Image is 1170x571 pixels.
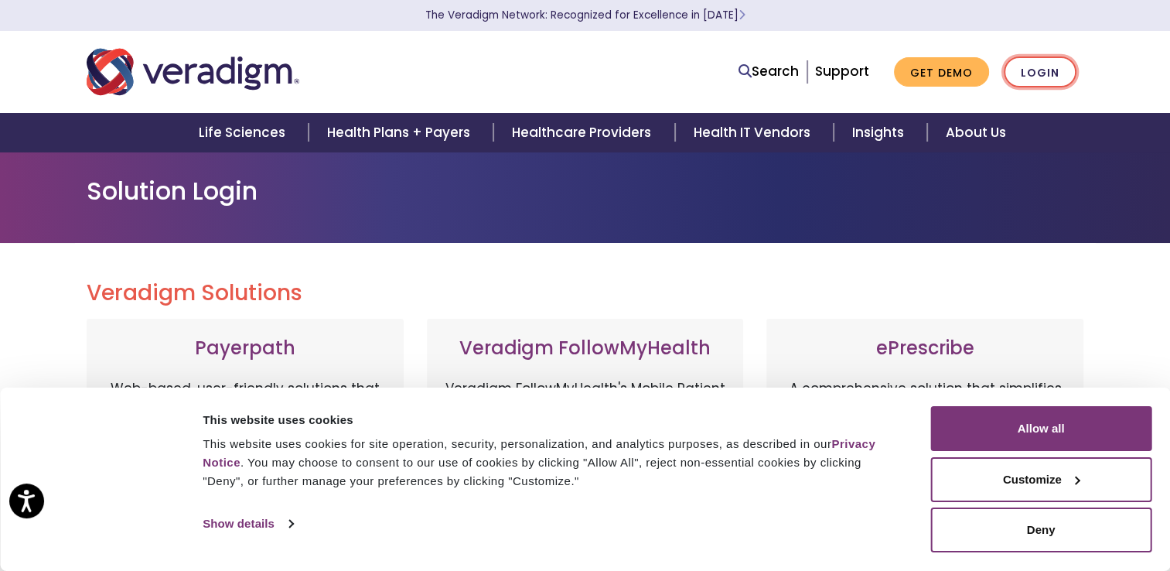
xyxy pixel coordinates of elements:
[87,176,1084,206] h1: Solution Login
[309,113,493,152] a: Health Plans + Payers
[493,113,674,152] a: Healthcare Providers
[102,378,388,541] p: Web-based, user-friendly solutions that help providers and practice administrators enhance revenu...
[1004,56,1076,88] a: Login
[815,62,869,80] a: Support
[203,411,895,429] div: This website uses cookies
[927,113,1025,152] a: About Us
[738,61,799,82] a: Search
[834,113,927,152] a: Insights
[425,8,745,22] a: The Veradigm Network: Recognized for Excellence in [DATE]Learn More
[782,378,1068,541] p: A comprehensive solution that simplifies prescribing for healthcare providers with features like ...
[442,378,728,525] p: Veradigm FollowMyHealth's Mobile Patient Experience enhances patient access via mobile devices, o...
[738,8,745,22] span: Learn More
[930,406,1151,451] button: Allow all
[782,337,1068,360] h3: ePrescribe
[180,113,309,152] a: Life Sciences
[87,46,299,97] img: Veradigm logo
[1093,494,1151,552] iframe: Drift Chat Widget
[87,280,1084,306] h2: Veradigm Solutions
[203,435,895,491] div: This website uses cookies for site operation, security, personalization, and analytics purposes, ...
[675,113,834,152] a: Health IT Vendors
[894,57,989,87] a: Get Demo
[930,457,1151,502] button: Customize
[203,512,292,535] a: Show details
[442,337,728,360] h3: Veradigm FollowMyHealth
[102,337,388,360] h3: Payerpath
[930,508,1151,552] button: Deny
